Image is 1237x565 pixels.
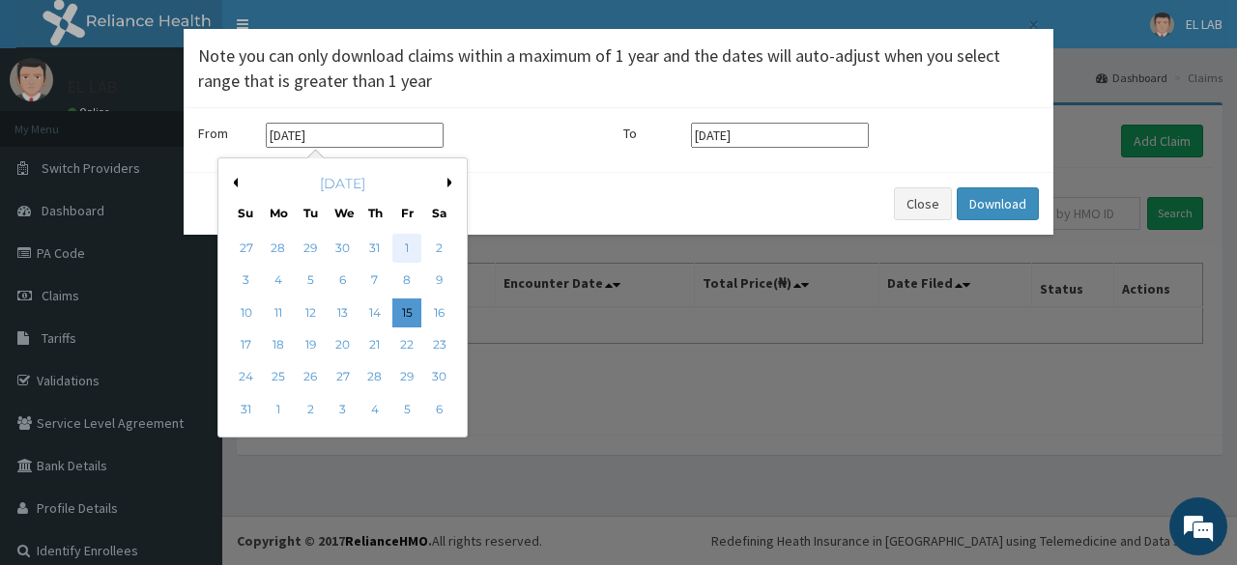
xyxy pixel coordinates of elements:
div: Choose Friday, August 22nd, 2025 [392,330,421,359]
span: × [1028,12,1039,38]
div: Choose Sunday, August 10th, 2025 [232,298,261,327]
div: [DATE] [226,174,459,193]
div: Choose Tuesday, July 29th, 2025 [296,234,325,263]
div: Choose Tuesday, August 19th, 2025 [296,330,325,359]
div: Choose Wednesday, July 30th, 2025 [329,234,358,263]
button: Close [894,187,952,220]
div: Choose Tuesday, August 26th, 2025 [296,363,325,392]
label: To [623,124,681,143]
div: Th [367,205,384,221]
div: Choose Monday, August 4th, 2025 [264,267,293,296]
div: Choose Wednesday, August 27th, 2025 [329,363,358,392]
button: Next Month [447,178,457,187]
div: Choose Saturday, August 2nd, 2025 [425,234,454,263]
div: Choose Saturday, August 30th, 2025 [425,363,454,392]
div: Choose Friday, August 1st, 2025 [392,234,421,263]
div: month 2025-08 [230,233,455,426]
div: Choose Wednesday, September 3rd, 2025 [329,395,358,424]
button: Previous Month [228,178,238,187]
div: Choose Friday, August 8th, 2025 [392,267,421,296]
div: Mo [270,205,286,221]
div: Choose Thursday, August 21st, 2025 [360,330,389,359]
h4: Note you can only download claims within a maximum of 1 year and the dates will auto-adjust when ... [198,43,1039,93]
label: From [198,124,256,143]
div: Choose Saturday, August 9th, 2025 [425,267,454,296]
div: Choose Monday, August 11th, 2025 [264,298,293,327]
div: Choose Thursday, August 14th, 2025 [360,298,389,327]
div: Choose Tuesday, August 5th, 2025 [296,267,325,296]
div: Choose Monday, August 25th, 2025 [264,363,293,392]
div: Fr [399,205,416,221]
div: Choose Saturday, August 23rd, 2025 [425,330,454,359]
div: Choose Wednesday, August 6th, 2025 [329,267,358,296]
div: Choose Wednesday, August 20th, 2025 [329,330,358,359]
div: Choose Saturday, August 16th, 2025 [425,298,454,327]
input: Select end date [691,123,869,148]
div: Choose Friday, September 5th, 2025 [392,395,421,424]
input: Select start date [266,123,444,148]
button: Download [957,187,1039,220]
div: Su [238,205,254,221]
div: Choose Tuesday, August 12th, 2025 [296,298,325,327]
div: Choose Sunday, August 31st, 2025 [232,395,261,424]
div: Choose Thursday, July 31st, 2025 [360,234,389,263]
div: Tu [302,205,319,221]
div: Sa [431,205,447,221]
div: Choose Sunday, August 24th, 2025 [232,363,261,392]
div: Choose Wednesday, August 13th, 2025 [329,298,358,327]
div: Choose Thursday, August 28th, 2025 [360,363,389,392]
div: Choose Sunday, July 27th, 2025 [232,234,261,263]
div: Choose Friday, August 15th, 2025 [392,298,421,327]
div: Choose Monday, July 28th, 2025 [264,234,293,263]
div: Choose Sunday, August 3rd, 2025 [232,267,261,296]
div: Choose Monday, August 18th, 2025 [264,330,293,359]
div: Choose Sunday, August 17th, 2025 [232,330,261,359]
div: Choose Thursday, September 4th, 2025 [360,395,389,424]
div: We [334,205,351,221]
div: Choose Friday, August 29th, 2025 [392,363,421,392]
div: Choose Thursday, August 7th, 2025 [360,267,389,296]
div: Choose Saturday, September 6th, 2025 [425,395,454,424]
button: Close [1026,14,1039,35]
div: Choose Tuesday, September 2nd, 2025 [296,395,325,424]
div: Choose Monday, September 1st, 2025 [264,395,293,424]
